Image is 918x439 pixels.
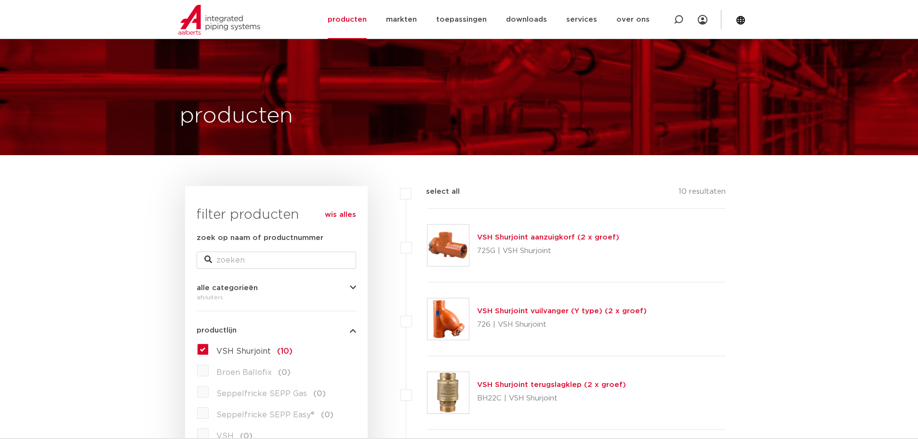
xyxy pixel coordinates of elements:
input: zoeken [197,252,356,269]
span: alle categorieën [197,284,258,292]
button: productlijn [197,327,356,334]
span: (0) [313,390,326,398]
span: Seppelfricke SEPP Easy® [216,411,315,419]
a: VSH Shurjoint terugslagklep (2 x groef) [477,381,626,388]
span: VSH Shurjoint [216,347,271,355]
img: Thumbnail for VSH Shurjoint terugslagklep (2 x groef) [427,372,469,413]
p: BH22C | VSH Shurjoint [477,391,626,406]
p: 725G | VSH Shurjoint [477,243,619,259]
a: VSH Shurjoint aanzuigkorf (2 x groef) [477,234,619,241]
a: VSH Shurjoint vuilvanger (Y type) (2 x groef) [477,307,647,315]
h3: filter producten [197,205,356,225]
label: zoek op naam of productnummer [197,232,323,244]
img: Thumbnail for VSH Shurjoint aanzuigkorf (2 x groef) [427,225,469,266]
p: 10 resultaten [679,186,726,201]
img: Thumbnail for VSH Shurjoint vuilvanger (Y type) (2 x groef) [427,298,469,340]
button: alle categorieën [197,284,356,292]
span: Seppelfricke SEPP Gas [216,390,307,398]
span: productlijn [197,327,237,334]
span: (0) [321,411,333,419]
p: 726 | VSH Shurjoint [477,317,647,333]
span: Broen Ballofix [216,369,272,376]
label: select all [412,186,460,198]
span: (10) [277,347,293,355]
h1: producten [180,101,293,132]
a: wis alles [325,209,356,221]
div: afsluiters [197,292,356,303]
span: (0) [278,369,291,376]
